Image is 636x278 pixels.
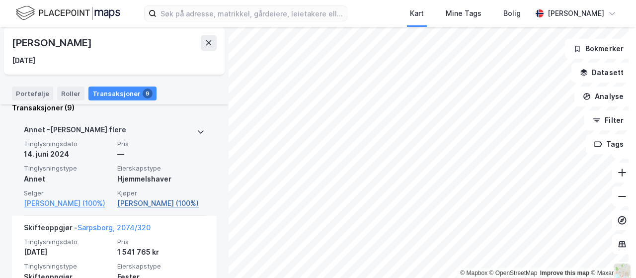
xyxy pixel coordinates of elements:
[12,87,53,100] div: Portefølje
[24,238,111,246] span: Tinglysningsdato
[24,140,111,148] span: Tinglysningsdato
[117,173,205,185] div: Hjemmelshaver
[117,148,205,160] div: —
[12,35,93,51] div: [PERSON_NAME]
[24,262,111,271] span: Tinglysningstype
[57,87,84,100] div: Roller
[503,7,521,19] div: Bolig
[143,89,153,98] div: 9
[410,7,424,19] div: Kart
[78,223,151,232] a: Sarpsborg, 2074/320
[24,222,151,238] div: Skifteoppgjør -
[571,63,632,83] button: Datasett
[24,173,111,185] div: Annet
[117,140,205,148] span: Pris
[24,197,111,209] a: [PERSON_NAME] (100%)
[586,134,632,154] button: Tags
[586,230,636,278] div: Kontrollprogram for chat
[117,164,205,173] span: Eierskapstype
[460,270,487,277] a: Mapbox
[117,262,205,271] span: Eierskapstype
[540,270,589,277] a: Improve this map
[586,230,636,278] iframe: Chat Widget
[157,6,347,21] input: Søk på adresse, matrikkel, gårdeiere, leietakere eller personer
[16,4,120,22] img: logo.f888ab2527a4732fd821a326f86c7f29.svg
[117,197,205,209] a: [PERSON_NAME] (100%)
[24,246,111,258] div: [DATE]
[117,189,205,197] span: Kjøper
[24,148,111,160] div: 14. juni 2024
[88,87,157,100] div: Transaksjoner
[24,124,126,140] div: Annet - [PERSON_NAME] flere
[446,7,481,19] div: Mine Tags
[12,55,35,67] div: [DATE]
[565,39,632,59] button: Bokmerker
[584,110,632,130] button: Filter
[548,7,604,19] div: [PERSON_NAME]
[12,102,217,114] div: Transaksjoner (9)
[117,238,205,246] span: Pris
[24,189,111,197] span: Selger
[117,246,205,258] div: 1 541 765 kr
[24,164,111,173] span: Tinglysningstype
[574,87,632,106] button: Analyse
[489,270,538,277] a: OpenStreetMap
